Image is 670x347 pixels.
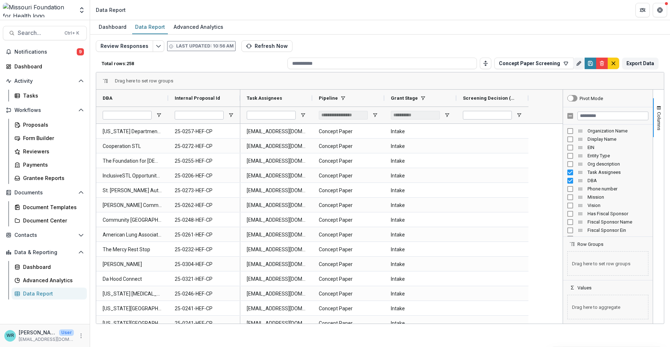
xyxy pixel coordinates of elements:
[3,187,87,198] button: Open Documents
[156,112,162,118] button: Open Filter Menu
[14,49,77,55] span: Notifications
[132,20,168,34] a: Data Report
[247,227,306,242] span: [EMAIL_ADDRESS][DOMAIN_NAME]
[247,198,306,213] span: [EMAIL_ADDRESS][DOMAIN_NAME]
[228,112,234,118] button: Open Filter Menu
[391,227,450,242] span: Intake
[23,263,81,271] div: Dashboard
[463,95,516,101] span: Screening Decision (DROPDOWN_LIST)
[175,95,220,101] span: Internal Proposal Id
[3,3,74,17] img: Missouri Foundation for Health logo
[247,272,306,287] span: [EMAIL_ADDRESS][DOMAIN_NAME]
[319,287,378,301] span: Concept Paper
[77,332,85,340] button: More
[563,176,653,185] div: DBA Column
[23,148,81,155] div: Reviewers
[588,178,648,183] span: DBA
[175,154,234,168] span: 25-0255-HEF-CP
[567,295,648,319] span: Drag here to aggregate
[12,90,87,102] a: Tasks
[391,139,450,154] span: Intake
[23,92,81,99] div: Tasks
[391,124,450,139] span: Intake
[103,95,112,101] span: DBA
[588,227,648,233] span: Fiscal Sponsor Ein
[14,232,75,238] span: Contacts
[391,301,450,316] span: Intake
[577,112,648,120] input: Filter Columns Input
[175,139,234,154] span: 25-0272-HEF-CP
[175,227,234,242] span: 25-0261-HEF-CP
[563,290,653,324] div: Values
[103,154,162,168] span: The Foundation for [DEMOGRAPHIC_DATA] and Allergy Impact and Rescue (AAIR)
[319,154,378,168] span: Concept Paper
[247,168,306,183] span: [EMAIL_ADDRESS][DOMAIN_NAME]
[588,136,648,142] span: Display Name
[391,213,450,227] span: Intake
[573,58,585,69] button: Rename
[77,3,87,17] button: Open entity switcher
[622,58,658,69] button: Export Data
[563,193,653,201] div: Mission Column
[563,226,653,234] div: Fiscal Sponsor Ein Column
[18,30,60,36] span: Search...
[563,218,653,226] div: Fiscal Sponsor Name Column
[319,183,378,198] span: Concept Paper
[444,112,450,118] button: Open Filter Menu
[563,247,653,280] div: Row Groups
[319,168,378,183] span: Concept Paper
[103,316,162,331] span: [US_STATE][GEOGRAPHIC_DATA]
[656,112,662,130] span: Columns
[247,95,282,101] span: Task Assignees
[577,285,591,290] span: Values
[585,58,596,69] button: Save
[391,154,450,168] span: Intake
[319,301,378,316] span: Concept Paper
[319,316,378,331] span: Concept Paper
[391,272,450,287] span: Intake
[391,168,450,183] span: Intake
[319,95,338,101] span: Pipeline
[247,242,306,257] span: [EMAIL_ADDRESS][DOMAIN_NAME]
[12,132,87,144] a: Form Builder
[588,145,648,150] span: EIN
[19,329,56,336] p: [PERSON_NAME]
[103,198,162,213] span: [PERSON_NAME] Community Action Corporation
[563,143,653,152] div: EIN Column
[23,121,81,129] div: Proposals
[608,58,619,69] button: default
[391,183,450,198] span: Intake
[96,6,126,14] div: Data Report
[23,290,81,297] div: Data Report
[14,107,75,113] span: Workflows
[588,219,648,225] span: Fiscal Sponsor Name
[588,194,648,200] span: Mission
[3,229,87,241] button: Open Contacts
[12,159,87,171] a: Payments
[115,78,173,84] div: Row Groups
[175,316,234,331] span: 25-0241-HEF-CP
[175,287,234,301] span: 25-0246-HEF-CP
[516,112,522,118] button: Open Filter Menu
[14,63,81,70] div: Dashboard
[567,251,648,276] span: Drag here to set row groups
[635,3,650,17] button: Partners
[175,213,234,227] span: 25-0248-HEF-CP
[96,40,153,52] button: Review Responses
[23,203,81,211] div: Document Templates
[103,111,152,120] input: DBA Filter Input
[247,154,306,168] span: [EMAIL_ADDRESS][DOMAIN_NAME]
[102,61,285,66] p: Total rows: 258
[103,272,162,287] span: Da Hood Connect
[14,249,75,256] span: Data & Reporting
[59,329,74,336] p: User
[563,152,653,160] div: Entity Type Column
[23,276,81,284] div: Advanced Analytics
[247,183,306,198] span: [EMAIL_ADDRESS][DOMAIN_NAME]
[12,119,87,131] a: Proposals
[12,215,87,226] a: Document Center
[588,211,648,216] span: Has Fiscal Sponsor
[588,186,648,191] span: Phone number
[175,183,234,198] span: 25-0273-HEF-CP
[241,40,292,52] button: Refresh Now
